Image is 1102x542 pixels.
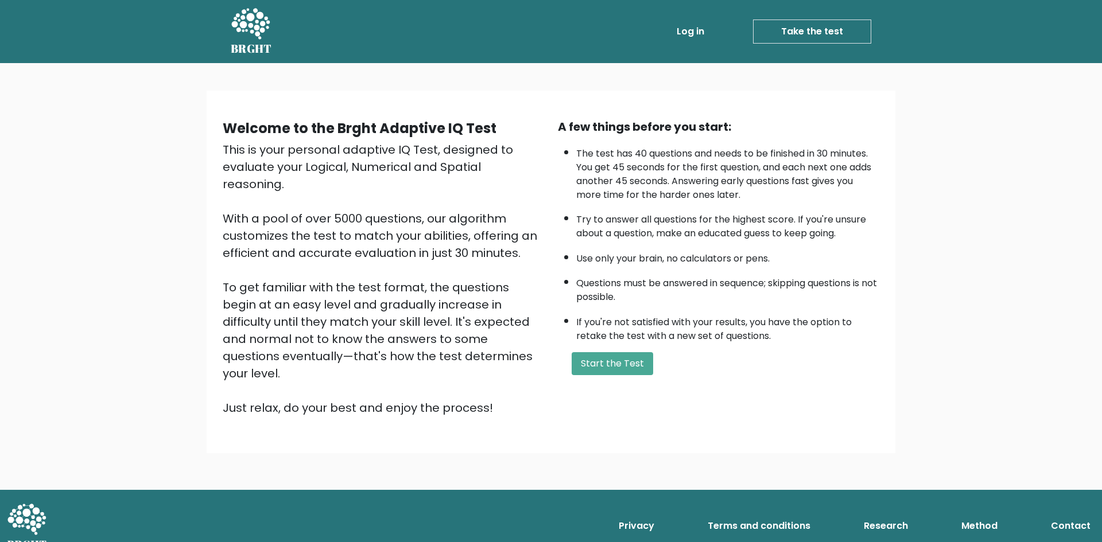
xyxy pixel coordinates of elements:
[576,271,879,304] li: Questions must be answered in sequence; skipping questions is not possible.
[558,118,879,135] div: A few things before you start:
[957,514,1002,537] a: Method
[576,141,879,202] li: The test has 40 questions and needs to be finished in 30 minutes. You get 45 seconds for the firs...
[1046,514,1095,537] a: Contact
[576,246,879,266] li: Use only your brain, no calculators or pens.
[223,141,544,416] div: This is your personal adaptive IQ Test, designed to evaluate your Logical, Numerical and Spatial ...
[614,514,659,537] a: Privacy
[703,514,815,537] a: Terms and conditions
[672,20,709,43] a: Log in
[231,42,272,56] h5: BRGHT
[576,207,879,240] li: Try to answer all questions for the highest score. If you're unsure about a question, make an edu...
[859,514,913,537] a: Research
[223,119,496,138] b: Welcome to the Brght Adaptive IQ Test
[572,352,653,375] button: Start the Test
[231,5,272,59] a: BRGHT
[753,20,871,44] a: Take the test
[576,310,879,343] li: If you're not satisfied with your results, you have the option to retake the test with a new set ...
